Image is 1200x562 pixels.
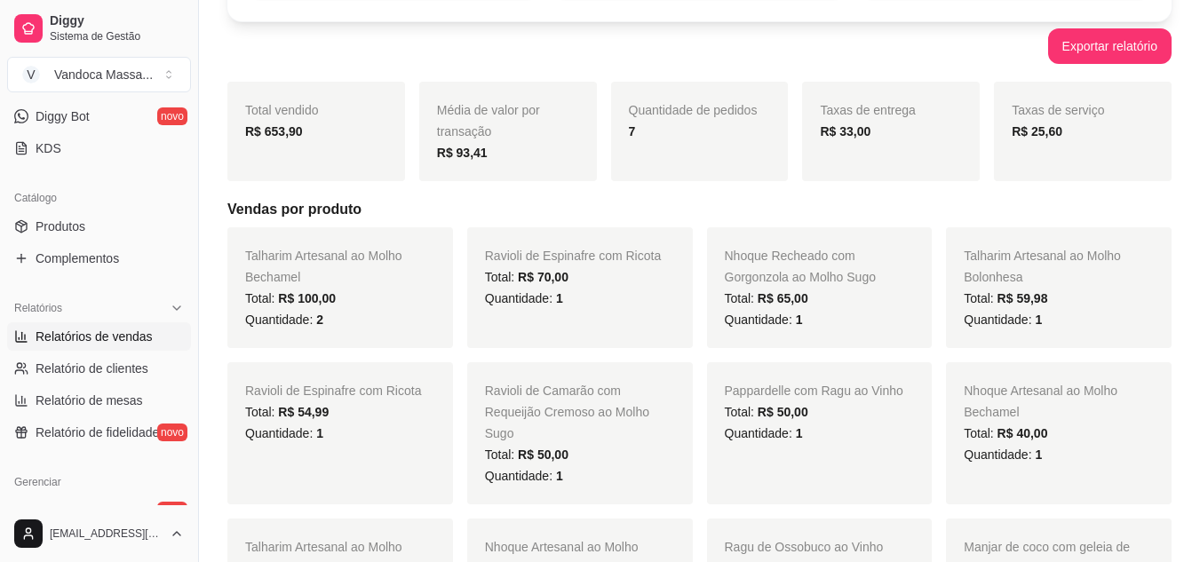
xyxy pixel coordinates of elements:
[1048,28,1172,64] button: Exportar relatório
[36,218,85,235] span: Produtos
[796,313,803,327] span: 1
[227,199,1172,220] h5: Vendas por produto
[36,249,119,267] span: Complementos
[1012,124,1062,139] strong: R$ 25,60
[629,103,758,117] span: Quantidade de pedidos
[7,418,191,447] a: Relatório de fidelidadenovo
[50,526,163,541] span: [EMAIL_ADDRESS][DOMAIN_NAME]
[36,360,148,377] span: Relatório de clientes
[1035,447,1042,462] span: 1
[36,328,153,345] span: Relatórios de vendas
[278,291,336,305] span: R$ 100,00
[964,384,1117,419] span: Nhoque Artesanal ao Molho Bechamel
[316,313,323,327] span: 2
[485,291,563,305] span: Quantidade:
[36,107,90,125] span: Diggy Bot
[1035,313,1042,327] span: 1
[725,405,808,419] span: Total:
[964,313,1042,327] span: Quantidade:
[36,502,110,519] span: Entregadores
[485,447,568,462] span: Total:
[7,496,191,525] a: Entregadoresnovo
[7,512,191,555] button: [EMAIL_ADDRESS][DOMAIN_NAME]
[50,29,184,44] span: Sistema de Gestão
[964,249,1121,284] span: Talharim Artesanal ao Molho Bolonhesa
[725,249,876,284] span: Nhoque Recheado com Gorgonzola ao Molho Sugo
[725,313,803,327] span: Quantidade:
[54,66,153,83] div: Vandoca Massa ...
[245,405,329,419] span: Total:
[820,124,870,139] strong: R$ 33,00
[7,57,191,92] button: Select a team
[7,244,191,273] a: Complementos
[278,405,329,419] span: R$ 54,99
[7,386,191,415] a: Relatório de mesas
[796,426,803,440] span: 1
[316,426,323,440] span: 1
[485,469,563,483] span: Quantidade:
[22,66,40,83] span: V
[820,103,915,117] span: Taxas de entrega
[245,103,319,117] span: Total vendido
[1012,103,1104,117] span: Taxas de serviço
[556,291,563,305] span: 1
[964,291,1047,305] span: Total:
[7,134,191,162] a: KDS
[997,291,1048,305] span: R$ 59,98
[7,354,191,383] a: Relatório de clientes
[629,124,636,139] strong: 7
[485,249,661,263] span: Ravioli de Espinafre com Ricota
[7,212,191,241] a: Produtos
[725,291,808,305] span: Total:
[437,146,488,160] strong: R$ 93,41
[485,270,568,284] span: Total:
[245,291,336,305] span: Total:
[36,423,159,441] span: Relatório de fidelidade
[245,313,323,327] span: Quantidade:
[997,426,1048,440] span: R$ 40,00
[7,322,191,351] a: Relatórios de vendas
[7,184,191,212] div: Catálogo
[7,468,191,496] div: Gerenciar
[245,249,402,284] span: Talharim Artesanal ao Molho Bechamel
[245,426,323,440] span: Quantidade:
[36,139,61,157] span: KDS
[14,301,62,315] span: Relatórios
[556,469,563,483] span: 1
[725,426,803,440] span: Quantidade:
[245,384,421,398] span: Ravioli de Espinafre com Ricota
[758,405,808,419] span: R$ 50,00
[7,102,191,131] a: Diggy Botnovo
[964,426,1047,440] span: Total:
[758,291,808,305] span: R$ 65,00
[964,447,1042,462] span: Quantidade:
[518,447,568,462] span: R$ 50,00
[245,124,303,139] strong: R$ 653,90
[725,384,903,398] span: Pappardelle com Ragu ao Vinho
[518,270,568,284] span: R$ 70,00
[725,540,884,554] span: Ragu de Ossobuco ao Vinho
[485,384,649,440] span: Ravioli de Camarão com Requeijão Cremoso ao Molho Sugo
[50,13,184,29] span: Diggy
[7,7,191,50] a: DiggySistema de Gestão
[437,103,540,139] span: Média de valor por transação
[36,392,143,409] span: Relatório de mesas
